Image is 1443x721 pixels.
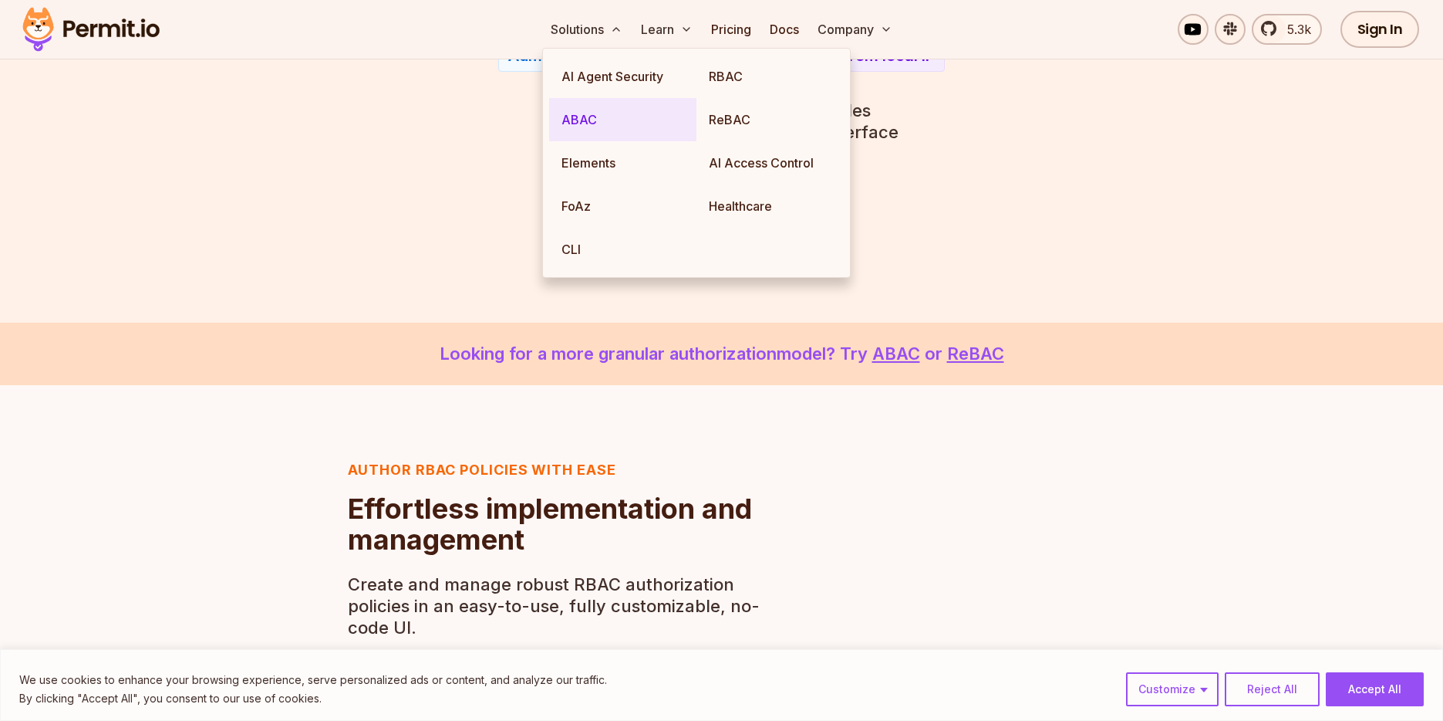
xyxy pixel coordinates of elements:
[696,141,844,184] a: AI Access Control
[37,341,1406,367] p: Looking for a more granular authorization model? Try or
[348,459,769,481] h3: Author RBAC POLICIES with EASE
[19,689,607,708] p: By clicking "Accept All", you consent to our use of cookies.
[635,14,699,45] button: Learn
[549,184,696,228] a: FoAz
[811,14,899,45] button: Company
[549,55,696,98] a: AI Agent Security
[947,344,1004,364] a: ReBAC
[764,14,805,45] a: Docs
[696,184,844,228] a: Healthcare
[549,98,696,141] a: ABAC
[1340,11,1420,48] a: Sign In
[1278,20,1311,39] span: 5.3k
[1252,14,1322,45] a: 5.3k
[544,14,629,45] button: Solutions
[872,344,920,364] a: ABAC
[549,141,696,184] a: Elements
[1225,672,1320,706] button: Reject All
[348,493,769,555] h2: Effortless implementation and management
[19,671,607,689] p: We use cookies to enhance your browsing experience, serve personalized ads or content, and analyz...
[696,55,844,98] a: RBAC
[1126,672,1219,706] button: Customize
[1326,672,1424,706] button: Accept All
[696,98,844,141] a: ReBAC
[549,228,696,271] a: CLI
[705,14,757,45] a: Pricing
[348,574,769,638] p: Create and manage robust RBAC authorization policies in an easy-to-use, fully customizable, no-co...
[15,3,167,56] img: Permit logo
